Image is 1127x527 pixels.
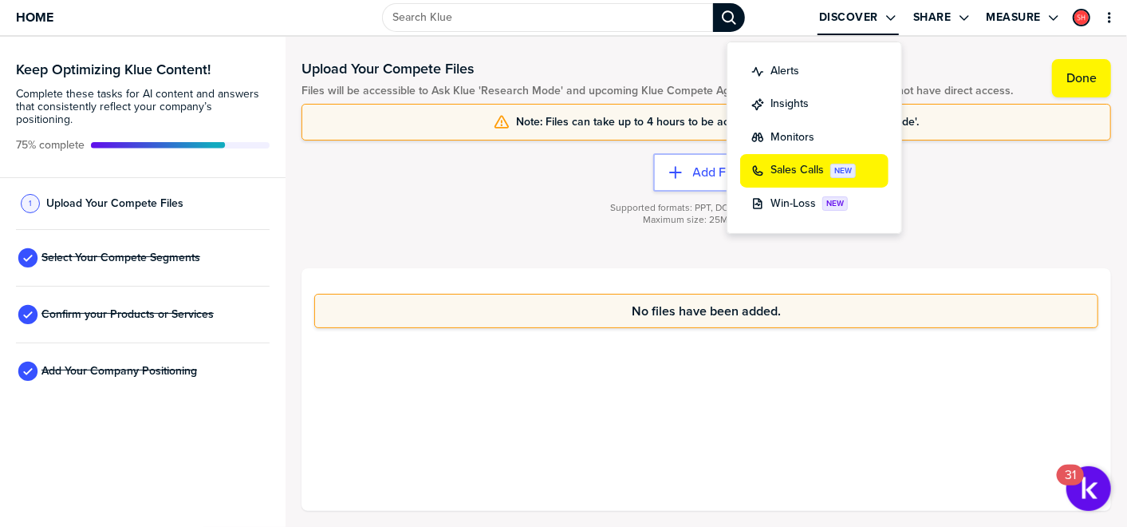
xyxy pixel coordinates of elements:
button: discover:call-insights [740,154,889,187]
label: Add Files [693,164,746,180]
button: discover:monitors [740,121,889,154]
label: Alerts [770,63,799,80]
span: Upload Your Compete Files [46,197,183,210]
span: NEW [826,197,844,210]
ul: Discover [740,55,889,220]
label: Monitors [770,129,814,146]
span: Add Your Company Positioning [41,365,197,378]
span: Supported formats: PPT, DOC, XLS, PDF, TXT. [610,202,802,214]
input: Search Klue [382,3,713,32]
h1: Upload Your Compete Files [301,59,1013,78]
span: NEW [834,164,852,177]
button: Open Resource Center, 31 new notifications [1066,466,1111,511]
span: Confirm your Products or Services [41,308,214,321]
span: Note: Files can take up to 4 hours to be accessible to Ask Klue 'Research Mode'. [516,116,919,129]
h3: Keep Optimizing Klue Content! [16,62,270,77]
span: Active [16,139,85,152]
label: Sales Calls [770,162,824,179]
button: discover:win-loss [740,188,889,220]
span: 1 [30,197,32,209]
span: No files have been added. [632,304,781,318]
div: 31 [1065,475,1076,496]
div: Susan Holder [1073,9,1090,26]
label: Win-Loss [770,196,816,212]
button: discover:insights [740,88,889,121]
label: Share [913,10,952,25]
span: Complete these tasks for AI content and answers that consistently reflect your company’s position... [16,88,270,126]
a: Edit Profile [1071,7,1092,28]
span: Select Your Compete Segments [41,252,200,264]
span: Maximum size: 25MB per file. [644,214,770,226]
div: Search Klue [713,3,745,32]
img: eb9d3f42a5fdebf664ef4d5613f1a512-sml.png [1074,10,1089,25]
label: Insights [770,96,809,113]
label: Done [1066,70,1097,86]
button: discover:alerts [740,55,889,88]
label: Measure [987,10,1042,25]
label: Discover [819,10,878,25]
span: Files will be accessible to Ask Klue 'Research Mode' and upcoming Klue Compete Agent automations.... [301,85,1013,97]
span: Home [16,10,53,24]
